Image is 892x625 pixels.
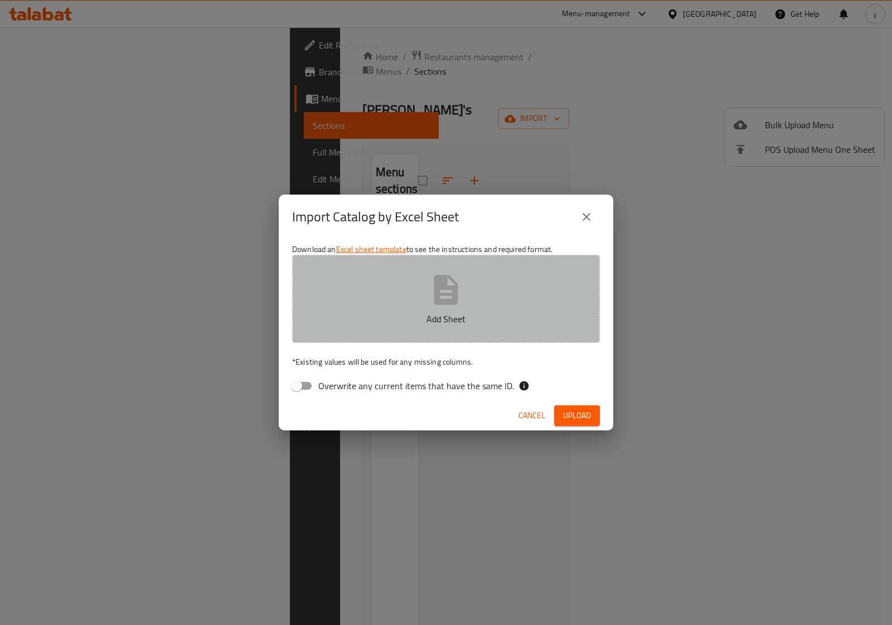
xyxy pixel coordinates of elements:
[318,379,514,393] span: Overwrite any current items that have the same ID.
[309,312,583,326] p: Add Sheet
[292,255,600,343] button: Add Sheet
[336,242,406,256] a: Excel sheet template
[279,239,613,401] div: Download an to see the instructions and required format.
[554,405,600,426] button: Upload
[514,405,550,426] button: Cancel
[518,380,530,391] svg: If the overwrite option isn't selected, then the items that match an existing ID will be ignored ...
[292,208,459,226] h2: Import Catalog by Excel Sheet
[292,356,600,367] p: Existing values will be used for any missing columns.
[573,204,600,230] button: close
[563,409,591,423] span: Upload
[518,409,545,423] span: Cancel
